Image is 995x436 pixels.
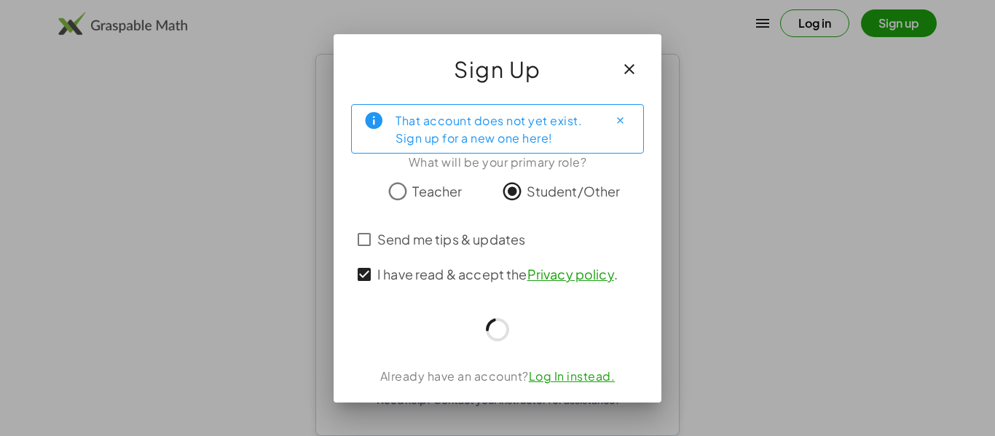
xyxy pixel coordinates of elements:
div: Already have an account? [351,368,644,385]
span: Sign Up [454,52,541,87]
span: Student/Other [527,181,621,201]
span: Send me tips & updates [377,229,525,249]
div: What will be your primary role? [351,154,644,171]
button: Close [608,109,632,132]
div: That account does not yet exist. Sign up for a new one here! [396,111,597,147]
a: Log In instead. [529,368,616,384]
span: Teacher [412,181,462,201]
span: I have read & accept the . [377,264,618,284]
a: Privacy policy [527,266,614,282]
